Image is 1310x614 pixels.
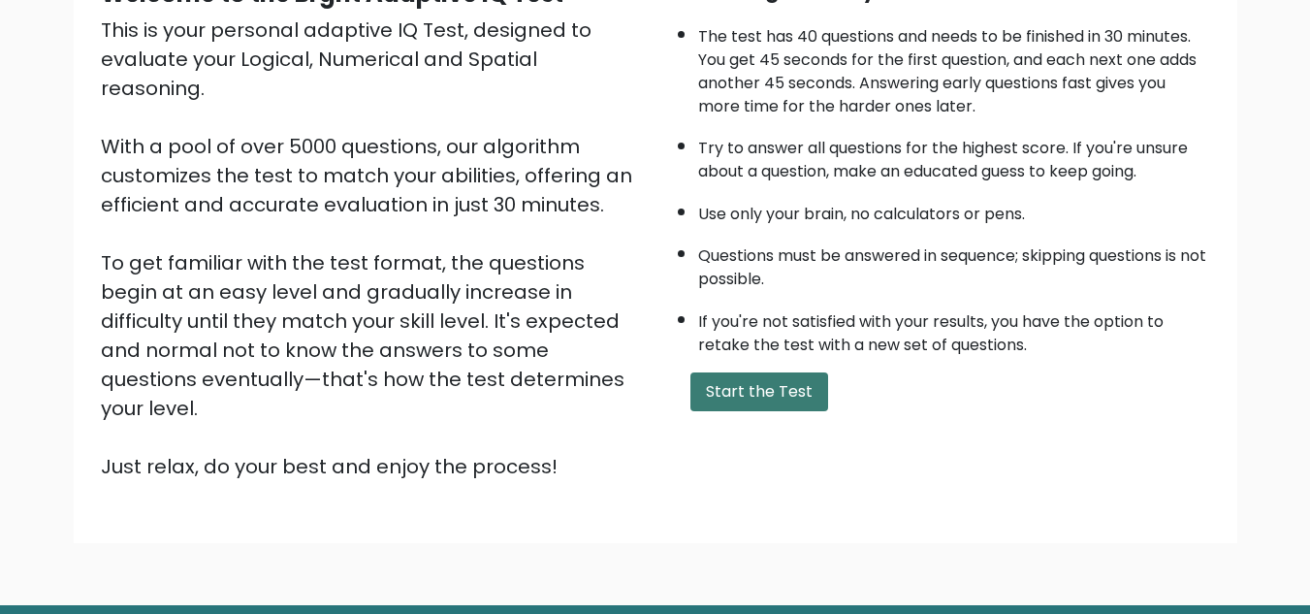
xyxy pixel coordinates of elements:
[698,193,1210,226] li: Use only your brain, no calculators or pens.
[101,16,644,481] div: This is your personal adaptive IQ Test, designed to evaluate your Logical, Numerical and Spatial ...
[698,301,1210,357] li: If you're not satisfied with your results, you have the option to retake the test with a new set ...
[698,127,1210,183] li: Try to answer all questions for the highest score. If you're unsure about a question, make an edu...
[698,16,1210,118] li: The test has 40 questions and needs to be finished in 30 minutes. You get 45 seconds for the firs...
[698,235,1210,291] li: Questions must be answered in sequence; skipping questions is not possible.
[690,372,828,411] button: Start the Test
